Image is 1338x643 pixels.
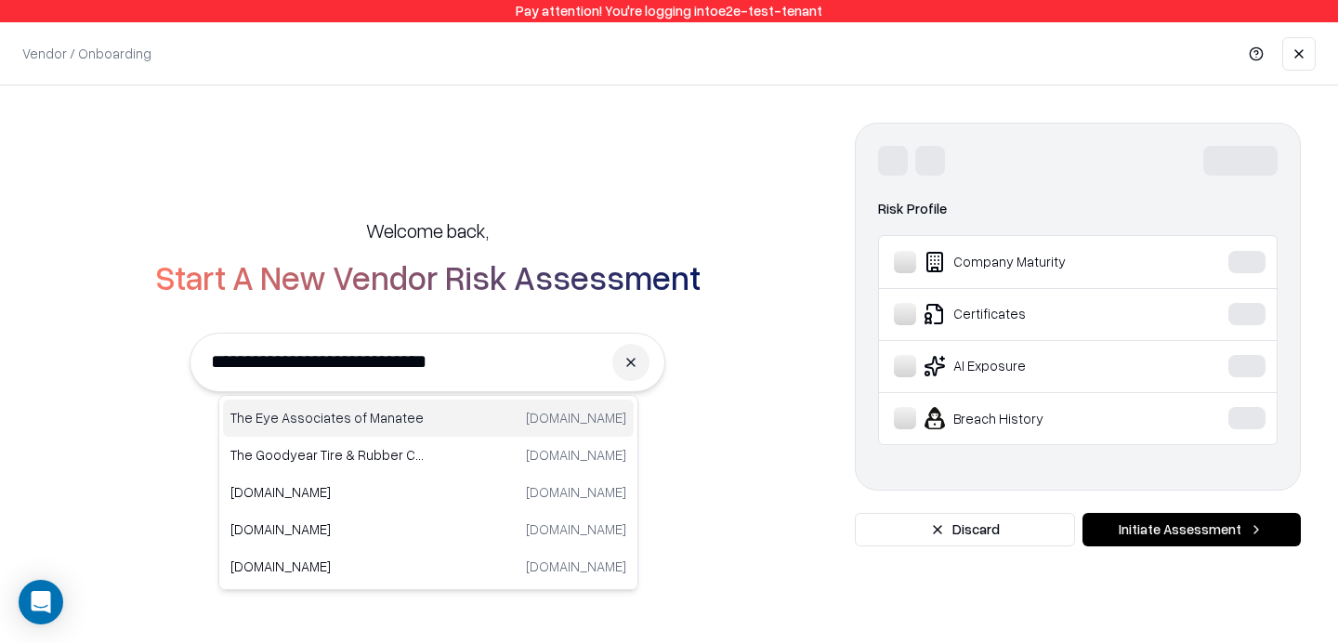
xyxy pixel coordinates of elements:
div: Certificates [894,303,1172,325]
p: [DOMAIN_NAME] [230,557,428,576]
button: Initiate Assessment [1082,513,1301,546]
h5: Welcome back, [366,217,489,243]
div: Breach History [894,407,1172,429]
p: [DOMAIN_NAME] [526,557,626,576]
button: Discard [855,513,1075,546]
p: Vendor / Onboarding [22,44,151,63]
p: [DOMAIN_NAME] [526,445,626,465]
div: AI Exposure [894,355,1172,377]
p: The Goodyear Tire & Rubber Company [230,445,428,465]
div: Suggestions [218,395,638,590]
p: [DOMAIN_NAME] [230,519,428,539]
div: Company Maturity [894,251,1172,273]
p: [DOMAIN_NAME] [230,482,428,502]
div: Risk Profile [878,198,1278,220]
div: Open Intercom Messenger [19,580,63,624]
p: [DOMAIN_NAME] [526,482,626,502]
h2: Start A New Vendor Risk Assessment [155,258,701,295]
p: [DOMAIN_NAME] [526,408,626,427]
p: [DOMAIN_NAME] [526,519,626,539]
p: The Eye Associates of Manatee [230,408,428,427]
